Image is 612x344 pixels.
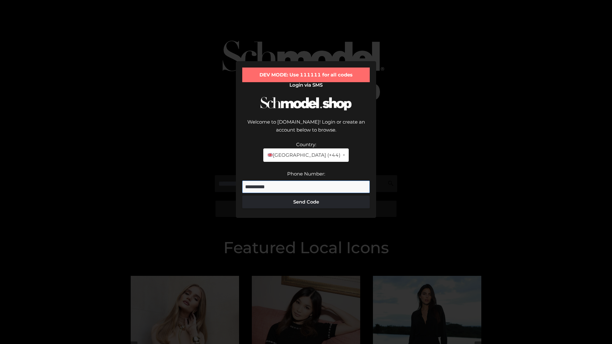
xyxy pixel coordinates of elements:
[242,118,370,140] div: Welcome to [DOMAIN_NAME]! Login or create an account below to browse.
[296,141,316,147] label: Country:
[258,91,354,116] img: Schmodel Logo
[242,196,370,208] button: Send Code
[268,153,273,157] img: 🇬🇧
[242,68,370,82] div: DEV MODE: Use 111111 for all codes
[287,171,325,177] label: Phone Number:
[267,151,340,159] span: [GEOGRAPHIC_DATA] (+44)
[242,82,370,88] h2: Login via SMS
